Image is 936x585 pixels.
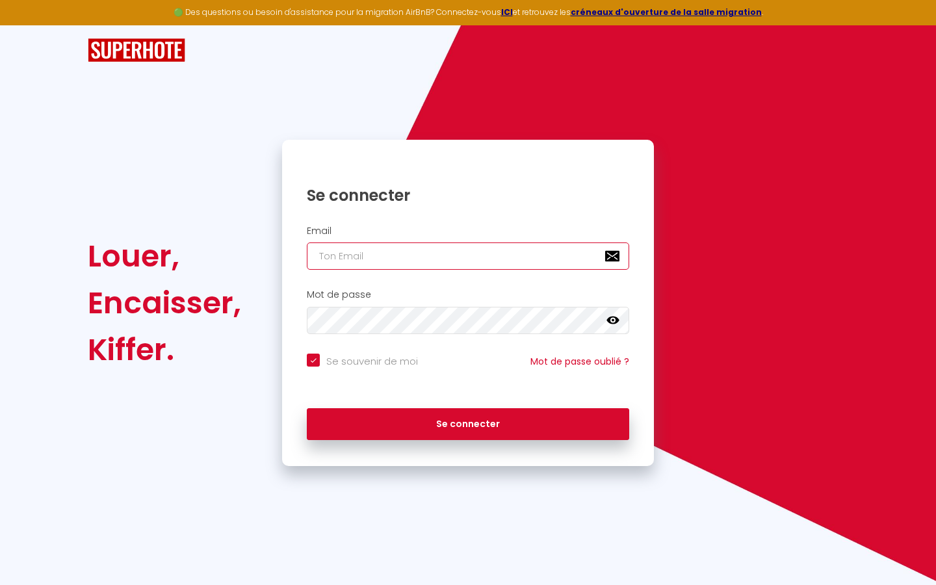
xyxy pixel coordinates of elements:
[88,233,241,279] div: Louer,
[307,226,629,237] h2: Email
[10,5,49,44] button: Ouvrir le widget de chat LiveChat
[88,38,185,62] img: SuperHote logo
[88,279,241,326] div: Encaisser,
[501,6,513,18] a: ICI
[88,326,241,373] div: Kiffer.
[530,355,629,368] a: Mot de passe oublié ?
[307,242,629,270] input: Ton Email
[307,185,629,205] h1: Se connecter
[571,6,762,18] a: créneaux d'ouverture de la salle migration
[307,289,629,300] h2: Mot de passe
[307,408,629,441] button: Se connecter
